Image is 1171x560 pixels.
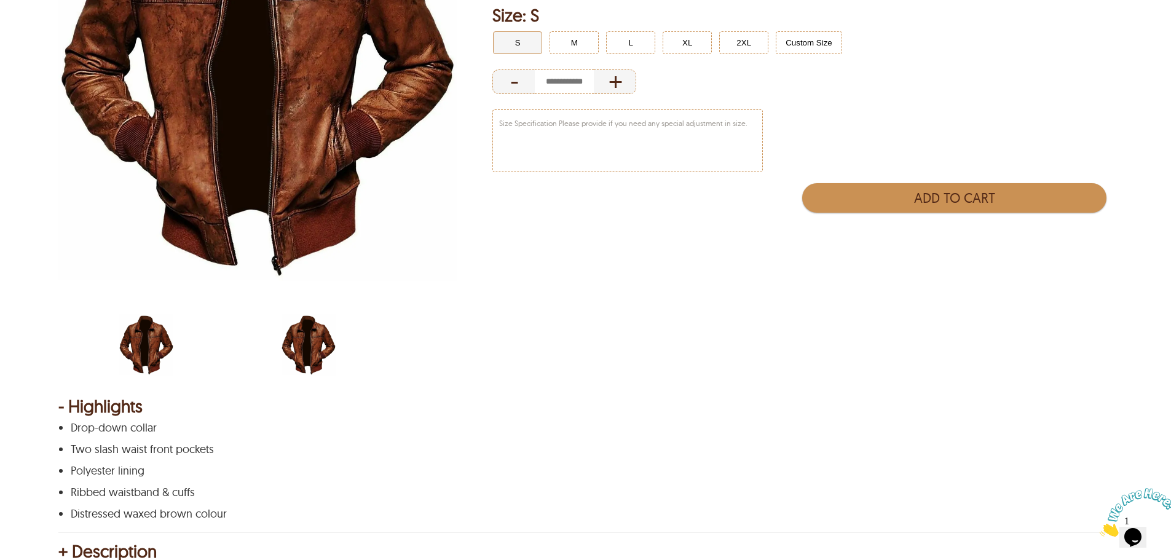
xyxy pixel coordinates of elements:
[119,311,270,382] div: Vintage Distressed Brown Retro Biker Real Leather Jacket by SCIN
[663,31,712,54] button: Click to select XL
[5,5,81,53] img: Chat attention grabber
[594,69,636,94] div: Increase Quantity of Item
[492,69,535,94] div: Decrease Quantity of Item
[71,443,1097,455] p: Two slash waist front pockets
[802,183,1106,213] button: Add to Cart
[492,3,1113,28] h2: Selected Filter by Size: S
[282,311,336,379] img: Abel Retro Biker Leather Jacket
[119,311,173,379] img: Vintage Distressed Brown Retro Biker Real Leather Jacket by SCIN
[776,31,842,54] button: Click to select Custom Size
[282,311,432,382] div: Abel Retro Biker Leather Jacket
[58,545,1113,558] div: + Description
[71,422,1097,434] p: Drop-down collar
[719,31,768,54] button: Click to select 2XL
[550,31,599,54] button: Click to select M
[71,486,1097,499] p: Ribbed waistband & cuffs
[71,508,1097,520] p: Distressed waxed brown colour
[1095,483,1171,542] iframe: chat widget
[71,465,1097,477] p: Polyester lining
[606,31,655,54] button: Click to select L
[58,400,1113,412] div: - Highlights
[5,5,10,15] span: 1
[493,31,542,54] button: Click to select S
[803,219,1106,246] iframe: PayPal
[493,110,762,172] textarea: Size Specification Please provide if you need any special adjustment in size.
